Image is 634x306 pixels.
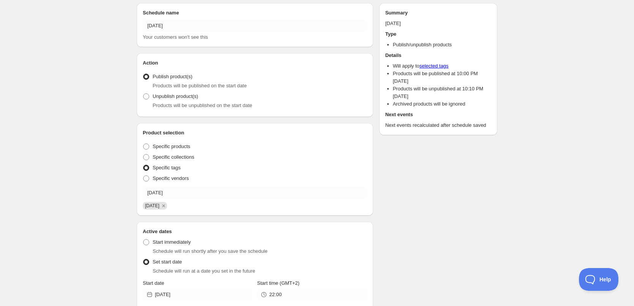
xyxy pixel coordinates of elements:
span: Schedule will run shortly after you save the schedule [153,248,268,254]
span: Specific vendors [153,175,189,181]
span: Specific collections [153,154,194,160]
span: Start time (GMT+2) [257,280,300,286]
span: Specific products [153,144,190,149]
p: Next events recalculated after schedule saved [385,121,491,129]
h2: Schedule name [143,9,367,17]
button: Remove 03/10/2025 [160,202,167,209]
span: Unpublish product(s) [153,93,198,99]
h2: Type [385,30,491,38]
h2: Active dates [143,228,367,235]
li: Products will be published at 10:00 PM [DATE] [393,70,491,85]
li: Archived products will be ignored [393,100,491,108]
a: selected tags [420,63,449,69]
h2: Action [143,59,367,67]
li: Publish/unpublish products [393,41,491,49]
h2: Product selection [143,129,367,137]
p: [DATE] [385,20,491,27]
span: Start immediately [153,239,191,245]
span: 03/10/2025 [145,203,159,208]
span: Start date [143,280,164,286]
h2: Next events [385,111,491,118]
span: Products will be unpublished on the start date [153,103,252,108]
h2: Summary [385,9,491,17]
span: Specific tags [153,165,181,170]
li: Products will be unpublished at 10:10 PM [DATE] [393,85,491,100]
span: Set start date [153,259,182,265]
span: Publish product(s) [153,74,192,79]
span: Products will be published on the start date [153,83,247,88]
li: Will apply to [393,62,491,70]
iframe: Toggle Customer Support [579,268,619,291]
span: Your customers won't see this [143,34,208,40]
span: Schedule will run at a date you set in the future [153,268,255,274]
h2: Details [385,52,491,59]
